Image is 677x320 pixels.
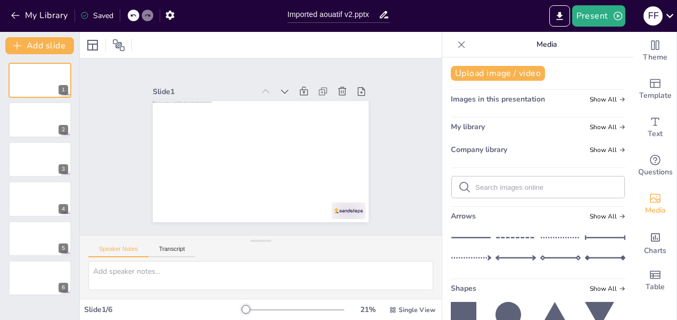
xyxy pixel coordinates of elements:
span: Show all [590,96,625,103]
div: 3 [59,164,68,174]
div: 4 [59,204,68,214]
span: Table [646,281,665,293]
span: Show all [590,123,625,131]
span: Media [645,205,666,216]
div: 4 [9,181,71,216]
span: Show all [590,146,625,154]
button: Upload image / video [451,66,545,81]
div: 1 [9,63,71,98]
button: Present [572,5,625,27]
span: Position [112,39,125,52]
div: 5 [9,221,71,256]
span: Shapes [451,283,476,293]
span: Questions [638,166,673,178]
span: Theme [643,52,667,63]
span: Text [648,128,663,140]
span: Arrows [451,211,476,221]
span: Template [639,90,672,102]
div: 6 [59,283,68,292]
div: 2 [59,125,68,134]
input: Insert title [287,7,378,22]
button: My Library [8,7,72,24]
div: 3 [9,142,71,177]
div: 1 [59,85,68,95]
div: Saved [80,11,113,21]
p: Media [470,32,623,57]
div: Change the overall theme [634,32,676,70]
div: Add text boxes [634,108,676,147]
input: Search images online [475,183,618,191]
button: Add slide [5,37,74,54]
div: Add charts and graphs [634,223,676,262]
span: My library [451,122,485,132]
div: Add images, graphics, shapes or video [634,185,676,223]
div: 5 [59,243,68,253]
button: Transcript [148,246,196,257]
span: Company library [451,145,507,155]
div: Add ready made slides [634,70,676,108]
button: F F [643,5,663,27]
button: Export to PowerPoint [549,5,570,27]
span: Show all [590,213,625,220]
div: Slide 1 [166,65,266,96]
div: Get real-time input from your audience [634,147,676,185]
div: 6 [9,260,71,296]
div: 2 [9,102,71,137]
span: Single View [399,306,435,314]
span: Charts [644,245,666,257]
div: Add a table [634,262,676,300]
div: Layout [84,37,101,54]
span: Images in this presentation [451,94,545,104]
span: Show all [590,285,625,292]
div: Slide 1 / 6 [84,305,242,315]
div: F F [643,6,663,26]
div: 21 % [355,305,381,315]
button: Speaker Notes [88,246,148,257]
